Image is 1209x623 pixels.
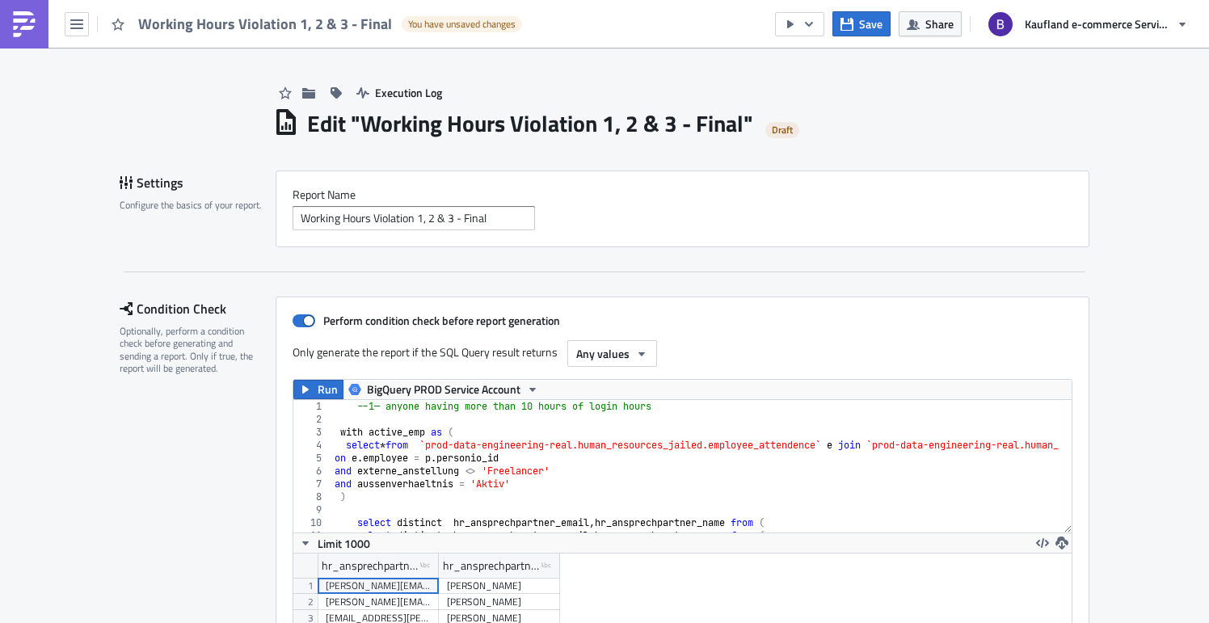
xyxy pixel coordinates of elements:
h1: Edit " Working Hours Violation 1, 2 & 3 - Final " [307,109,753,138]
span: Run [318,380,338,399]
img: Avatar [987,11,1014,38]
span: Any values [576,345,630,362]
button: BigQuery PROD Service Account [343,380,545,399]
div: 10 [293,516,332,529]
div: Settings [120,170,276,195]
div: [PERSON_NAME][EMAIL_ADDRESS][PERSON_NAME][DOMAIN_NAME] [326,578,431,594]
div: hr_ansprechpartner_name [443,554,541,578]
span: Kaufland e-commerce Services GmbH & Co. KG [1025,15,1170,32]
span: Limit 1000 [318,535,370,552]
div: Configure the basics of your report. [120,199,265,211]
span: Working Hours Violation 1, 2 & 3 - Final [138,15,394,33]
button: Execution Log [348,80,450,105]
div: 5 [293,452,332,465]
div: 7 [293,478,332,490]
div: 2 [293,413,332,426]
button: Limit 1000 [293,533,376,553]
img: PushMetrics [11,11,37,37]
strong: Perform condition check before report generation [323,312,560,329]
button: Kaufland e-commerce Services GmbH & Co. KG [979,6,1197,42]
div: [PERSON_NAME][EMAIL_ADDRESS][PERSON_NAME][DOMAIN_NAME] [326,594,431,610]
div: 8 [293,490,332,503]
button: Save [832,11,891,36]
div: 9 [293,503,332,516]
span: You have unsaved changes [408,18,516,31]
label: Only generate the report if the SQL Query result returns [293,340,559,364]
div: [PERSON_NAME] [447,578,552,594]
button: Any values [567,340,657,367]
div: [PERSON_NAME] [447,594,552,610]
span: BigQuery PROD Service Account [367,380,520,399]
span: Execution Log [375,84,442,101]
span: Draft [772,124,793,137]
div: 6 [293,465,332,478]
span: Share [925,15,954,32]
div: Condition Check [120,297,276,321]
div: 3 [293,426,332,439]
div: 4 [293,439,332,452]
button: Run [293,380,343,399]
iframe: Intercom live chat [1154,568,1193,607]
button: Share [899,11,962,36]
div: 1 [293,400,332,413]
span: Save [859,15,883,32]
div: hr_ansprechpartner_email [322,554,420,578]
label: Report Nam﻿e [293,187,1072,202]
div: 11 [293,529,332,542]
div: Optionally, perform a condition check before generating and sending a report. Only if true, the r... [120,325,265,375]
